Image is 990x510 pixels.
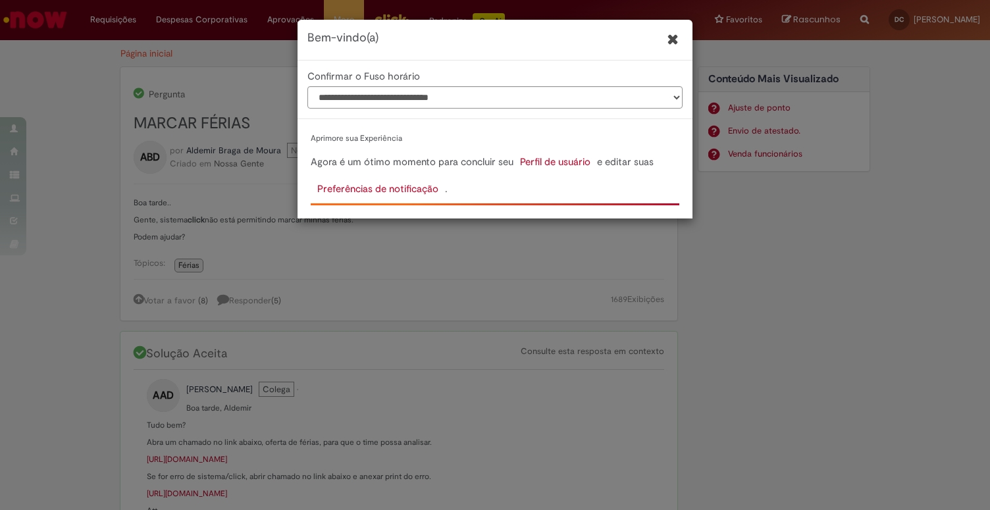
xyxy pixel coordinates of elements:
button: Fechar [664,28,683,50]
p: Aprimore sua Experiência [311,132,553,144]
span: Agora é um ótimo momento para concluir seu e editar suas . [311,155,654,195]
label: Confirmar o Fuso horário [307,70,420,82]
button: Preferências de notificação [317,182,438,196]
button: Perfil de usuário [520,155,590,169]
h4: Bem-vindo(a) [307,30,378,47]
